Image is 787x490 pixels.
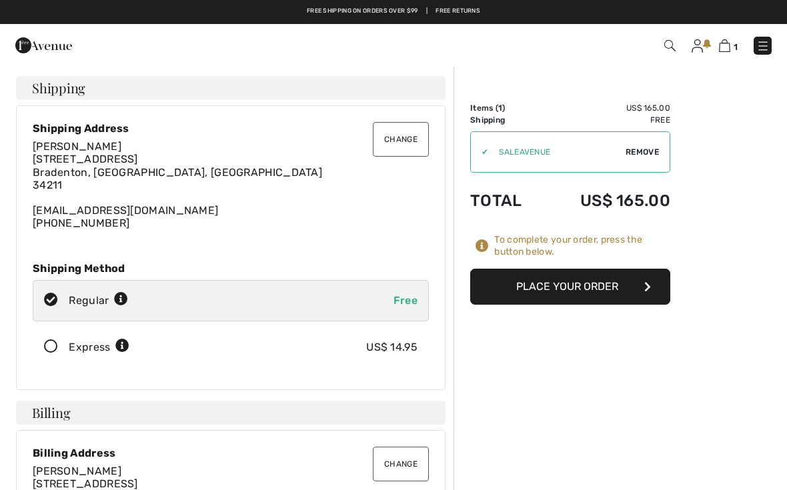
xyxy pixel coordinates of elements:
[373,447,429,481] button: Change
[33,447,429,459] div: Billing Address
[33,153,322,191] span: [STREET_ADDRESS] Bradenton, [GEOGRAPHIC_DATA], [GEOGRAPHIC_DATA] 34211
[626,146,659,158] span: Remove
[543,102,670,114] td: US$ 165.00
[33,140,121,153] span: [PERSON_NAME]
[719,37,738,53] a: 1
[15,38,72,51] a: 1ère Avenue
[436,7,480,16] a: Free Returns
[692,39,703,53] img: My Info
[734,42,738,52] span: 1
[470,102,543,114] td: Items ( )
[664,40,676,51] img: Search
[494,234,670,258] div: To complete your order, press the button below.
[33,217,129,229] a: [PHONE_NUMBER]
[69,339,129,355] div: Express
[373,122,429,157] button: Change
[307,7,418,16] a: Free shipping on orders over $99
[33,465,121,477] span: [PERSON_NAME]
[470,114,543,126] td: Shipping
[366,339,418,355] div: US$ 14.95
[69,293,128,309] div: Regular
[33,122,429,135] div: Shipping Address
[498,103,502,113] span: 1
[393,294,418,307] span: Free
[32,81,85,95] span: Shipping
[15,32,72,59] img: 1ère Avenue
[470,269,670,305] button: Place Your Order
[426,7,428,16] span: |
[32,406,70,419] span: Billing
[33,140,429,229] div: [EMAIL_ADDRESS][DOMAIN_NAME]
[543,114,670,126] td: Free
[470,178,543,223] td: Total
[543,178,670,223] td: US$ 165.00
[471,146,488,158] div: ✔
[719,39,730,52] img: Shopping Bag
[756,39,770,53] img: Menu
[33,262,429,275] div: Shipping Method
[488,132,626,172] input: Promo code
